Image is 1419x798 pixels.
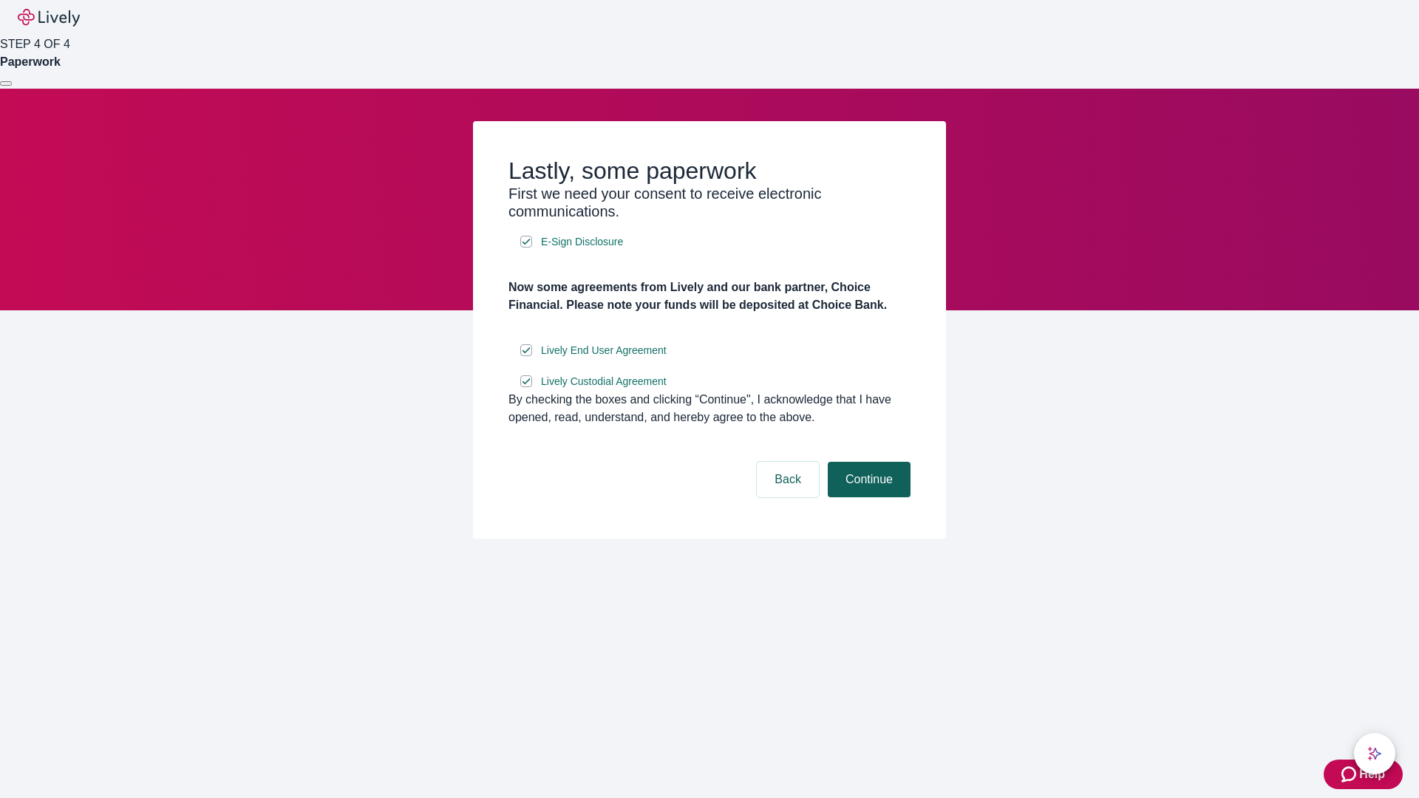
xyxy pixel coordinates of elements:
[1359,765,1385,783] span: Help
[1354,733,1395,774] button: chat
[757,462,819,497] button: Back
[508,391,911,426] div: By checking the boxes and clicking “Continue", I acknowledge that I have opened, read, understand...
[508,157,911,185] h2: Lastly, some paperwork
[541,234,623,250] span: E-Sign Disclosure
[1341,765,1359,783] svg: Zendesk support icon
[541,343,667,358] span: Lively End User Agreement
[538,372,670,391] a: e-sign disclosure document
[1324,760,1403,789] button: Zendesk support iconHelp
[508,279,911,314] h4: Now some agreements from Lively and our bank partner, Choice Financial. Please note your funds wi...
[1367,746,1382,761] svg: Lively AI Assistant
[18,9,80,27] img: Lively
[541,374,667,389] span: Lively Custodial Agreement
[508,185,911,220] h3: First we need your consent to receive electronic communications.
[538,233,626,251] a: e-sign disclosure document
[828,462,911,497] button: Continue
[538,341,670,360] a: e-sign disclosure document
